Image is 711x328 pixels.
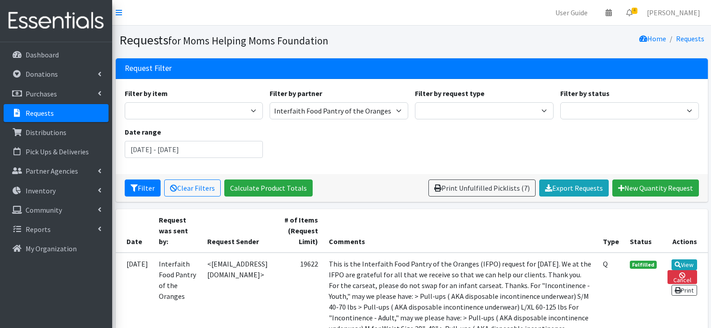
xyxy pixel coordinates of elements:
[539,179,609,197] a: Export Requests
[428,179,536,197] a: Print Unfulfilled Picklists (7)
[639,34,666,43] a: Home
[415,88,484,99] label: Filter by request type
[667,270,697,284] a: Cancel
[125,179,161,197] button: Filter
[116,209,153,253] th: Date
[4,85,109,103] a: Purchases
[26,244,77,253] p: My Organization
[153,209,202,253] th: Request was sent by:
[224,179,313,197] a: Calculate Product Totals
[4,123,109,141] a: Distributions
[119,32,409,48] h1: Requests
[4,240,109,258] a: My Organization
[26,70,58,79] p: Donations
[26,147,89,156] p: Pick Ups & Deliveries
[548,4,595,22] a: User Guide
[125,141,263,158] input: January 1, 2011 - December 31, 2011
[4,182,109,200] a: Inventory
[672,259,697,270] a: View
[4,143,109,161] a: Pick Ups & Deliveries
[662,209,708,253] th: Actions
[624,209,662,253] th: Status
[632,8,637,14] span: 4
[4,162,109,180] a: Partner Agencies
[323,209,598,253] th: Comments
[672,285,697,296] a: Print
[26,186,56,195] p: Inventory
[26,206,62,214] p: Community
[619,4,640,22] a: 4
[612,179,699,197] a: New Quantity Request
[640,4,707,22] a: [PERSON_NAME]
[164,179,221,197] a: Clear Filters
[26,109,54,118] p: Requests
[630,261,657,269] span: Fulfilled
[26,89,57,98] p: Purchases
[598,209,624,253] th: Type
[278,209,323,253] th: # of Items (Request Limit)
[270,88,322,99] label: Filter by partner
[26,166,78,175] p: Partner Agencies
[4,46,109,64] a: Dashboard
[26,50,59,59] p: Dashboard
[125,64,172,73] h3: Request Filter
[4,220,109,238] a: Reports
[560,88,610,99] label: Filter by status
[676,34,704,43] a: Requests
[603,259,608,268] abbr: Quantity
[4,201,109,219] a: Community
[4,65,109,83] a: Donations
[202,209,278,253] th: Request Sender
[4,6,109,36] img: HumanEssentials
[26,225,51,234] p: Reports
[168,34,328,47] small: for Moms Helping Moms Foundation
[4,104,109,122] a: Requests
[26,128,66,137] p: Distributions
[125,88,168,99] label: Filter by item
[125,127,161,137] label: Date range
